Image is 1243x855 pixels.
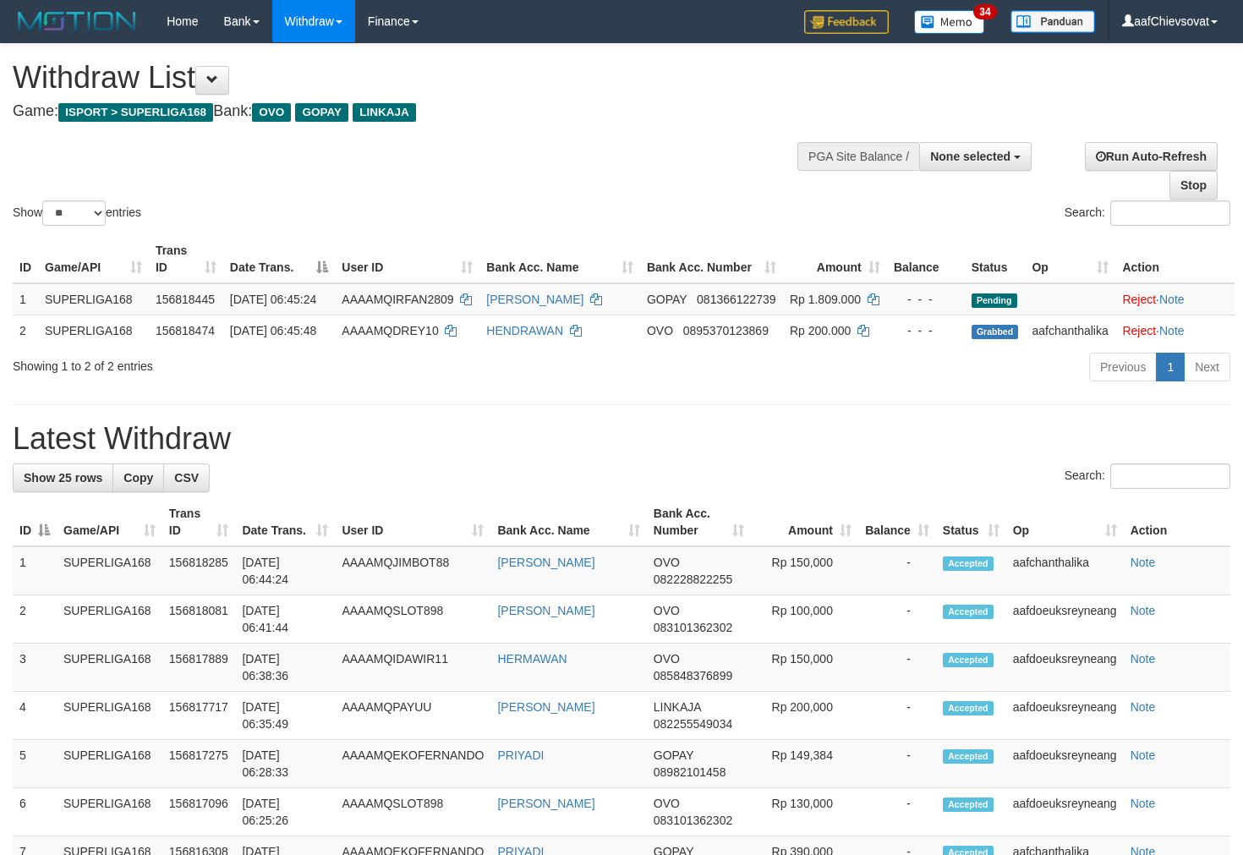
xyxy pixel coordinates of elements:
[1131,700,1156,714] a: Note
[57,498,162,546] th: Game/API: activate to sort column ascending
[858,595,936,644] td: -
[943,701,994,715] span: Accepted
[1131,748,1156,762] a: Note
[647,324,673,337] span: OVO
[1122,293,1156,306] a: Reject
[1065,463,1230,489] label: Search:
[914,10,985,34] img: Button%20Memo.svg
[149,235,223,283] th: Trans ID: activate to sort column ascending
[335,644,490,692] td: AAAAMQIDAWIR11
[858,546,936,595] td: -
[1006,595,1124,644] td: aafdoeuksreyneang
[1159,324,1185,337] a: Note
[858,498,936,546] th: Balance: activate to sort column ascending
[486,324,563,337] a: HENDRAWAN
[162,595,236,644] td: 156818081
[156,293,215,306] span: 156818445
[13,351,506,375] div: Showing 1 to 2 of 2 entries
[751,644,858,692] td: Rp 150,000
[697,293,775,306] span: Copy 081366122739 to clipboard
[1115,283,1235,315] td: ·
[163,463,210,492] a: CSV
[335,692,490,740] td: AAAAMQPAYUU
[936,498,1006,546] th: Status: activate to sort column ascending
[57,546,162,595] td: SUPERLIGA168
[335,595,490,644] td: AAAAMQSLOT898
[654,797,680,810] span: OVO
[479,235,640,283] th: Bank Acc. Name: activate to sort column ascending
[972,325,1019,339] span: Grabbed
[640,235,783,283] th: Bank Acc. Number: activate to sort column ascending
[123,471,153,485] span: Copy
[13,644,57,692] td: 3
[751,788,858,836] td: Rp 130,000
[162,692,236,740] td: 156817717
[654,814,732,827] span: Copy 083101362302 to clipboard
[1169,171,1218,200] a: Stop
[943,749,994,764] span: Accepted
[353,103,416,122] span: LINKAJA
[1025,315,1115,346] td: aafchanthalika
[919,142,1032,171] button: None selected
[1006,498,1124,546] th: Op: activate to sort column ascending
[804,10,889,34] img: Feedback.jpg
[654,652,680,666] span: OVO
[13,546,57,595] td: 1
[1131,652,1156,666] a: Note
[13,463,113,492] a: Show 25 rows
[647,498,751,546] th: Bank Acc. Number: activate to sort column ascending
[751,740,858,788] td: Rp 149,384
[174,471,199,485] span: CSV
[654,573,732,586] span: Copy 082228822255 to clipboard
[1115,235,1235,283] th: Action
[654,556,680,569] span: OVO
[57,595,162,644] td: SUPERLIGA168
[858,788,936,836] td: -
[1124,498,1230,546] th: Action
[57,692,162,740] td: SUPERLIGA168
[13,740,57,788] td: 5
[38,283,149,315] td: SUPERLIGA168
[654,604,680,617] span: OVO
[38,315,149,346] td: SUPERLIGA168
[162,644,236,692] td: 156817889
[943,605,994,619] span: Accepted
[252,103,291,122] span: OVO
[235,740,335,788] td: [DATE] 06:28:33
[654,748,693,762] span: GOPAY
[1131,604,1156,617] a: Note
[335,546,490,595] td: AAAAMQJIMBOT88
[162,546,236,595] td: 156818285
[13,498,57,546] th: ID: activate to sort column descending
[13,103,812,120] h4: Game: Bank:
[57,740,162,788] td: SUPERLIGA168
[486,293,583,306] a: [PERSON_NAME]
[13,595,57,644] td: 2
[335,740,490,788] td: AAAAMQEKOFERNANDO
[943,556,994,571] span: Accepted
[1115,315,1235,346] td: ·
[342,324,438,337] span: AAAAMQDREY10
[235,595,335,644] td: [DATE] 06:41:44
[58,103,213,122] span: ISPORT > SUPERLIGA168
[335,498,490,546] th: User ID: activate to sort column ascending
[858,644,936,692] td: -
[13,200,141,226] label: Show entries
[1131,556,1156,569] a: Note
[858,692,936,740] td: -
[13,283,38,315] td: 1
[13,61,812,95] h1: Withdraw List
[858,740,936,788] td: -
[342,293,453,306] span: AAAAMQIRFAN2809
[42,200,106,226] select: Showentries
[1156,353,1185,381] a: 1
[943,797,994,812] span: Accepted
[894,322,958,339] div: - - -
[973,4,996,19] span: 34
[1006,692,1124,740] td: aafdoeuksreyneang
[1089,353,1157,381] a: Previous
[112,463,164,492] a: Copy
[295,103,348,122] span: GOPAY
[751,595,858,644] td: Rp 100,000
[235,692,335,740] td: [DATE] 06:35:49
